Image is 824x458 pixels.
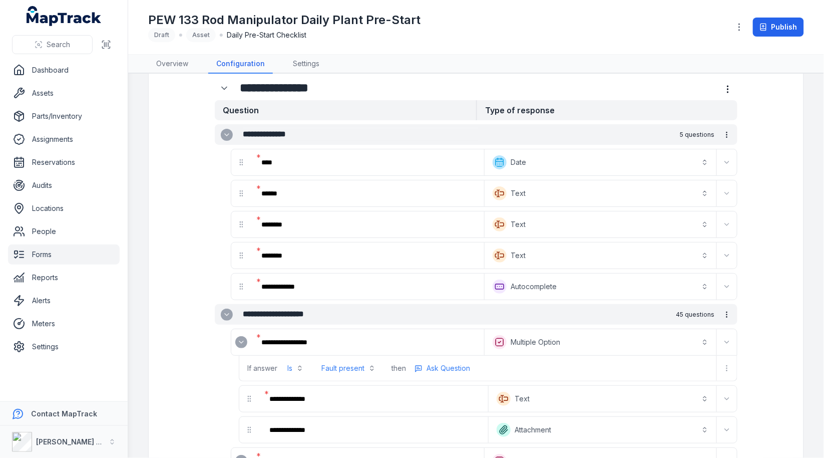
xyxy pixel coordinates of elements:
span: Daily Pre-Start Checklist [227,30,306,40]
button: Is [281,359,309,377]
a: Assets [8,83,120,103]
strong: Contact MapTrack [31,409,97,418]
button: Multiple Option [487,331,714,353]
a: Settings [285,55,327,74]
button: more-detail [719,360,735,376]
button: Search [12,35,93,54]
button: Autocomplete [487,276,714,298]
button: Expand [221,129,233,141]
button: Fault present [315,359,381,377]
div: drag [231,246,251,266]
span: 45 questions [676,311,714,319]
div: drag [231,152,251,172]
button: Expand [719,279,735,295]
button: Text [487,182,714,204]
strong: Question [215,100,476,120]
a: Audits [8,175,120,195]
a: Reservations [8,152,120,172]
button: Expand [215,79,234,98]
div: drag [231,214,251,235]
svg: drag [237,283,245,291]
div: :r94:-form-item-label [253,213,482,236]
a: Alerts [8,291,120,311]
a: Assignments [8,129,120,149]
span: Search [47,40,70,50]
a: Dashboard [8,60,120,80]
a: Overview [148,55,196,74]
a: MapTrack [27,6,102,26]
a: Meters [8,314,120,334]
div: :r9a:-form-item-label [253,245,482,267]
button: Publish [753,18,804,37]
div: drag [231,277,251,297]
div: :r8c:-form-item-label [215,79,236,98]
svg: drag [245,426,253,434]
div: drag [231,183,251,203]
button: Expand [719,216,735,233]
a: Configuration [208,55,273,74]
button: more-detail [410,361,475,376]
svg: drag [237,158,245,166]
div: drag [239,389,259,409]
button: Expand [719,334,735,350]
a: Parts/Inventory [8,106,120,126]
strong: [PERSON_NAME] Asset Maintenance [36,437,165,446]
button: more-detail [718,306,735,323]
div: :rah:-form-item-label [261,419,486,441]
button: Expand [719,154,735,170]
svg: drag [237,220,245,228]
span: Ask Question [427,363,470,373]
button: Text [491,388,714,410]
div: Draft [148,28,175,42]
div: :r9q:-form-item-label [231,332,251,352]
div: :r8o:-form-item-label [253,151,482,173]
button: Date [487,151,714,173]
svg: drag [237,252,245,260]
a: Settings [8,337,120,357]
svg: drag [237,189,245,197]
button: Expand [719,422,735,438]
button: Expand [719,391,735,407]
span: 5 questions [680,131,714,139]
h1: PEW 133 Rod Manipulator Daily Plant Pre-Start [148,12,421,28]
div: :r9r:-form-item-label [253,331,482,353]
div: :rab:-form-item-label [261,388,486,410]
a: People [8,221,120,242]
button: more-detail [718,80,737,99]
button: Expand [221,309,233,321]
strong: Type of response [476,100,737,120]
div: Asset [186,28,216,42]
div: drag [239,420,259,440]
div: :r9g:-form-item-label [253,276,482,298]
div: :r8u:-form-item-label [253,182,482,204]
a: Locations [8,198,120,218]
button: more-detail [718,126,735,143]
svg: drag [245,395,253,403]
button: Text [487,245,714,267]
button: Expand [719,185,735,201]
button: Expand [719,248,735,264]
a: Forms [8,245,120,265]
button: Expand [235,336,247,348]
span: If answer [247,363,277,373]
button: Attachment [491,419,714,441]
span: then [391,363,406,373]
button: Text [487,213,714,236]
a: Reports [8,268,120,288]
